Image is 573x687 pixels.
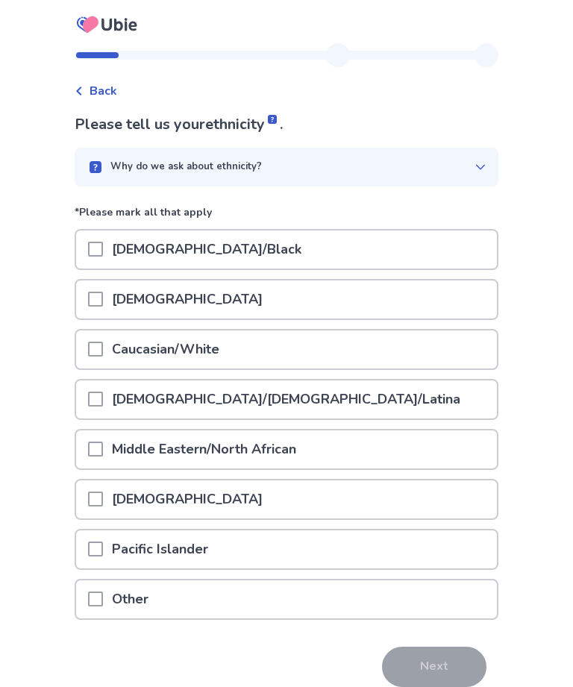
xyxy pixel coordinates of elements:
[103,330,228,368] p: Caucasian/White
[103,430,305,468] p: Middle Eastern/North African
[103,230,310,269] p: [DEMOGRAPHIC_DATA]/Black
[75,113,498,136] p: Please tell us your .
[90,82,117,100] span: Back
[103,530,217,568] p: Pacific Islander
[75,204,498,229] p: *Please mark all that apply
[103,380,469,418] p: [DEMOGRAPHIC_DATA]/[DEMOGRAPHIC_DATA]/Latina
[103,480,272,518] p: [DEMOGRAPHIC_DATA]
[103,580,157,618] p: Other
[382,647,486,687] button: Next
[110,160,262,175] p: Why do we ask about ethnicity?
[103,280,272,319] p: [DEMOGRAPHIC_DATA]
[205,114,280,134] span: ethnicity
